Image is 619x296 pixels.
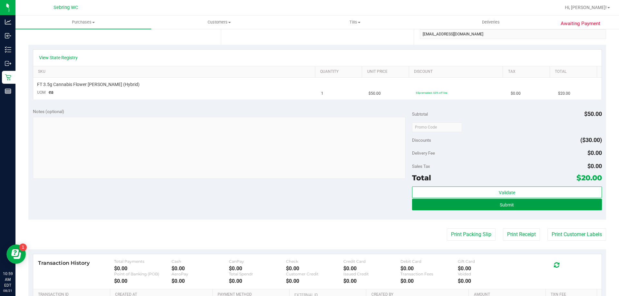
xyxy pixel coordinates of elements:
[286,272,343,276] div: Customer Credit
[172,259,229,264] div: Cash
[555,69,594,74] a: Total
[5,33,11,39] inline-svg: Inbound
[400,272,458,276] div: Transaction Fees
[458,278,515,284] div: $0.00
[286,278,343,284] div: $0.00
[576,173,602,182] span: $20.00
[412,199,602,210] button: Submit
[587,149,602,156] span: $0.00
[587,163,602,169] span: $0.00
[343,272,401,276] div: Issued Credit
[558,91,570,97] span: $20.00
[6,244,26,264] iframe: Resource center
[54,5,78,10] span: Sebring WC
[5,46,11,53] inline-svg: Inventory
[229,278,286,284] div: $0.00
[416,91,447,94] span: 60premselect: 60% off line
[152,19,287,25] span: Customers
[321,91,323,97] span: 1
[400,265,458,272] div: $0.00
[412,186,602,198] button: Validate
[172,272,229,276] div: AeroPay
[565,5,607,10] span: Hi, [PERSON_NAME]!
[15,15,151,29] a: Purchases
[5,60,11,67] inline-svg: Outbound
[584,110,602,117] span: $50.00
[503,228,540,241] button: Print Receipt
[37,81,140,88] span: FT 3.5g Cannabis Flower [PERSON_NAME] (Hybrid)
[229,272,286,276] div: Total Spendr
[3,271,13,288] p: 10:59 AM EDT
[49,90,54,95] span: ea
[412,150,435,156] span: Delivery Fee
[400,278,458,284] div: $0.00
[343,278,401,284] div: $0.00
[229,265,286,272] div: $0.00
[412,111,428,117] span: Subtotal
[580,137,602,143] span: ($30.00)
[15,19,151,25] span: Purchases
[5,74,11,81] inline-svg: Retail
[458,272,515,276] div: Voided
[412,134,431,146] span: Discounts
[151,15,287,29] a: Customers
[368,91,381,97] span: $50.00
[33,109,64,114] span: Notes (optional)
[561,20,600,27] span: Awaiting Payment
[412,173,431,182] span: Total
[547,228,606,241] button: Print Customer Labels
[287,19,422,25] span: Tills
[114,278,172,284] div: $0.00
[172,265,229,272] div: $0.00
[412,122,462,132] input: Promo Code
[114,265,172,272] div: $0.00
[423,15,559,29] a: Deliveries
[114,272,172,276] div: Point of Banking (POB)
[508,69,547,74] a: Tax
[458,259,515,264] div: Gift Card
[367,69,407,74] a: Unit Price
[114,259,172,264] div: Total Payments
[287,15,423,29] a: Tills
[412,164,430,169] span: Sales Tax
[458,265,515,272] div: $0.00
[511,91,521,97] span: $0.00
[172,278,229,284] div: $0.00
[3,288,13,293] p: 08/21
[37,90,45,95] span: UOM
[500,202,514,207] span: Submit
[414,69,500,74] a: Discount
[343,259,401,264] div: Credit Card
[286,259,343,264] div: Check
[38,69,312,74] a: SKU
[5,19,11,25] inline-svg: Analytics
[19,243,27,251] iframe: Resource center unread badge
[286,265,343,272] div: $0.00
[499,190,515,195] span: Validate
[447,228,496,241] button: Print Packing Slip
[5,88,11,94] inline-svg: Reports
[320,69,359,74] a: Quantity
[343,265,401,272] div: $0.00
[473,19,508,25] span: Deliveries
[400,259,458,264] div: Debit Card
[229,259,286,264] div: CanPay
[39,54,78,61] a: View State Registry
